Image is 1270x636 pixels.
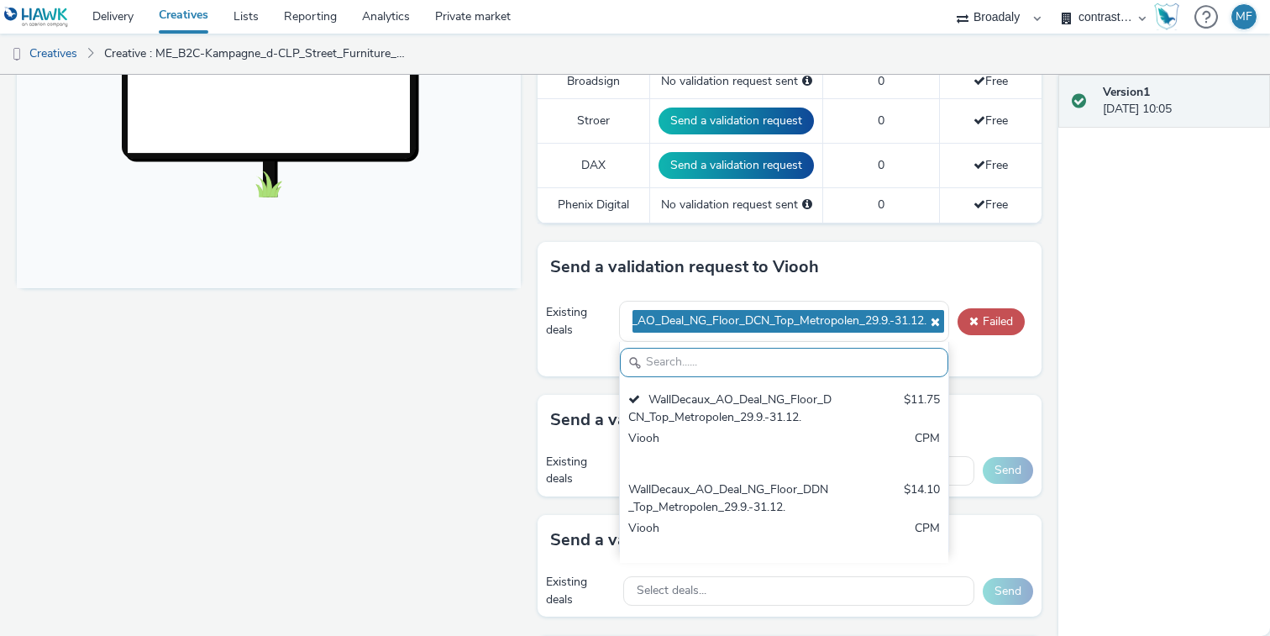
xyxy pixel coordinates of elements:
img: undefined Logo [4,7,69,28]
h3: Send a validation request to MyAdbooker [550,528,874,553]
h3: Send a validation request to Broadsign [550,407,853,433]
div: No validation request sent [659,73,814,90]
div: $14.10 [904,481,940,516]
div: CPM [915,520,940,555]
span: Free [973,197,1008,213]
span: 0 [878,73,884,89]
span: 0 [878,197,884,213]
button: Send a validation request [659,152,814,179]
div: Please select a deal below and click on Send to send a validation request to Phenix Digital. [802,197,812,213]
div: Viooh [628,520,833,555]
div: Existing deals [546,574,615,608]
td: Stroer [538,99,650,144]
button: Send [983,578,1033,605]
span: Free [973,157,1008,173]
td: Broadsign [538,64,650,98]
div: Existing deals [546,454,615,488]
a: Creative : ME_B2C-Kampagne_d-CLP_Street_Furniture_1080x1920_duesseldorf_sf1 [96,34,413,74]
div: Please select a deal below and click on Send to send a validation request to Broadsign. [802,73,812,90]
img: dooh [8,46,25,63]
div: Existing deals [546,304,611,339]
div: No validation request sent [659,197,814,213]
a: Hawk Academy [1154,3,1186,30]
button: Send [983,457,1033,484]
span: 0 [878,157,884,173]
strong: Version 1 [1103,84,1150,100]
div: WallDecaux_AO_Deal_NG_Floor_DDN_Top_Metropolen_29.9.-31.12. [628,481,833,516]
div: [DATE] 10:05 [1103,84,1257,118]
td: DAX [538,144,650,188]
img: Hawk Academy [1154,3,1179,30]
div: WallDecaux_AO_Deal_NG_Floor_DCN_Top_Metropolen_29.9.-31.12. [628,392,833,426]
span: 0 [878,113,884,129]
div: $11.75 [904,392,940,426]
div: Viooh [628,430,833,465]
h3: Send a validation request to Viooh [550,255,819,280]
input: Search...... [620,348,948,377]
td: Phenix Digital [538,188,650,223]
span: Free [973,73,1008,89]
span: WallDecaux_AO_Deal_NG_Floor_DCN_Top_Metropolen_29.9.-31.12. [570,314,926,329]
div: MF [1236,4,1252,29]
button: Send a validation request [659,108,814,134]
span: Free [973,113,1008,129]
button: Failed [958,308,1025,335]
span: Select deals... [637,584,706,598]
div: CPM [915,430,940,465]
